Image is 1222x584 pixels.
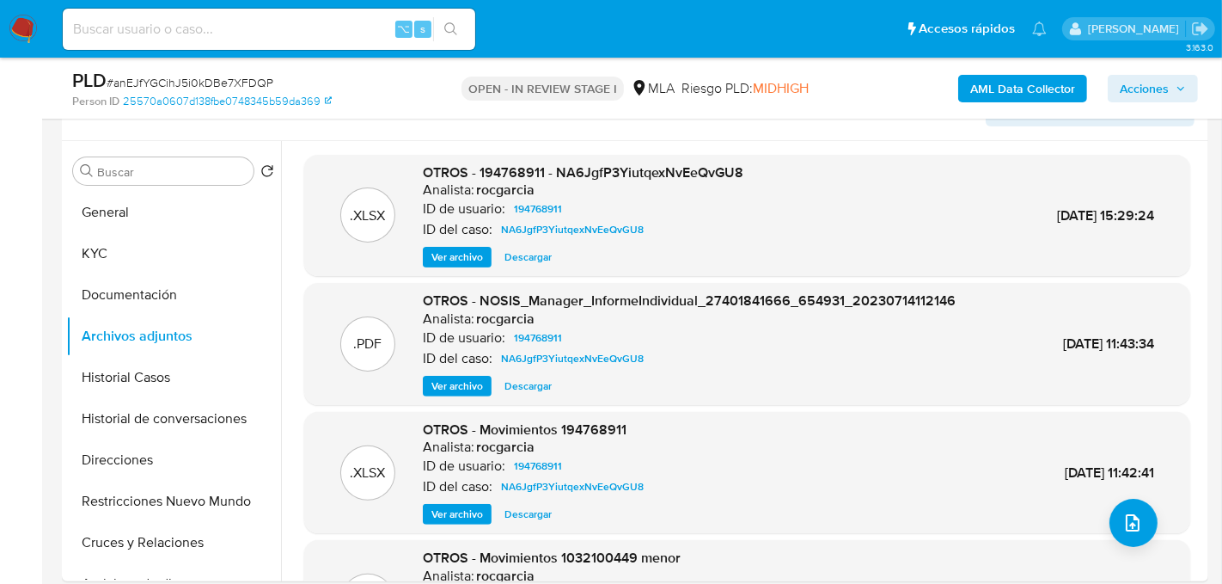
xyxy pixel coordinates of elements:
[494,219,651,240] a: NA6JgfP3YiutqexNvEeQvGU8
[420,21,425,37] span: s
[501,348,644,369] span: NA6JgfP3YiutqexNvEeQvGU8
[66,357,281,398] button: Historial Casos
[107,74,273,91] span: # anEJfYGCihJ5i0kDBe7XFDQP
[423,350,492,367] p: ID del caso:
[496,504,560,525] button: Descargar
[1063,334,1154,353] span: [DATE] 11:43:34
[507,456,569,476] a: 194768911
[507,328,569,348] a: 194768911
[504,249,552,266] span: Descargar
[97,164,247,180] input: Buscar
[631,79,675,98] div: MLA
[397,21,410,37] span: ⌥
[433,17,468,41] button: search-icon
[423,439,474,456] p: Analista:
[1065,463,1154,483] span: [DATE] 11:42:41
[351,206,386,225] p: .XLSX
[1108,75,1198,102] button: Acciones
[354,335,382,353] p: .PDF
[63,18,475,40] input: Buscar usuario o caso...
[496,247,560,267] button: Descargar
[66,522,281,563] button: Cruces y Relaciones
[919,20,1015,38] span: Accesos rápidos
[476,439,535,456] h6: rocgarcia
[504,506,552,523] span: Descargar
[431,378,483,395] span: Ver archivo
[351,464,386,483] p: .XLSX
[423,247,492,267] button: Ver archivo
[423,200,505,218] p: ID de usuario:
[476,181,535,199] h6: rocgarcia
[72,94,119,109] b: Person ID
[66,440,281,481] button: Direcciones
[496,376,560,397] button: Descargar
[123,94,332,109] a: 25570a0607d138fbe0748345b59da369
[423,420,626,440] span: OTROS - Movimientos 194768911
[423,478,492,495] p: ID del caso:
[476,310,535,328] h6: rocgarcia
[260,164,274,183] button: Volver al orden por defecto
[66,398,281,440] button: Historial de conversaciones
[66,316,281,357] button: Archivos adjuntos
[507,199,569,219] a: 194768911
[970,75,1075,102] b: AML Data Collector
[423,458,505,475] p: ID de usuario:
[1109,499,1158,547] button: upload-file
[494,348,651,369] a: NA6JgfP3YiutqexNvEeQvGU8
[753,78,809,98] span: MIDHIGH
[514,328,562,348] span: 194768911
[66,481,281,522] button: Restricciones Nuevo Mundo
[1057,206,1154,225] span: [DATE] 15:29:24
[431,506,483,523] span: Ver archivo
[423,163,743,182] span: OTROS - 194768911 - NA6JgfP3YiutqexNvEeQvGU8
[423,291,956,310] span: OTROS - NOSIS_Manager_InformeIndividual_27401841666_654931_20230714112146
[514,199,562,219] span: 194768911
[66,274,281,316] button: Documentación
[514,456,562,476] span: 194768911
[1032,22,1047,36] a: Notificaciones
[494,476,651,497] a: NA6JgfP3YiutqexNvEeQvGU8
[423,310,474,328] p: Analista:
[461,77,624,101] p: OPEN - IN REVIEW STAGE I
[423,221,492,238] p: ID del caso:
[423,548,681,568] span: OTROS - Movimientos 1032100449 menor
[1191,20,1209,38] a: Salir
[66,192,281,233] button: General
[1186,40,1213,54] span: 3.163.0
[1088,21,1185,37] p: gabriela.sanchez@mercadolibre.com
[501,219,644,240] span: NA6JgfP3YiutqexNvEeQvGU8
[1120,75,1169,102] span: Acciones
[423,329,505,347] p: ID de usuario:
[504,378,552,395] span: Descargar
[958,75,1087,102] button: AML Data Collector
[423,376,492,397] button: Ver archivo
[681,79,809,98] span: Riesgo PLD:
[66,233,281,274] button: KYC
[72,66,107,94] b: PLD
[423,181,474,199] p: Analista:
[431,249,483,266] span: Ver archivo
[501,476,644,497] span: NA6JgfP3YiutqexNvEeQvGU8
[423,504,492,525] button: Ver archivo
[80,164,94,178] button: Buscar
